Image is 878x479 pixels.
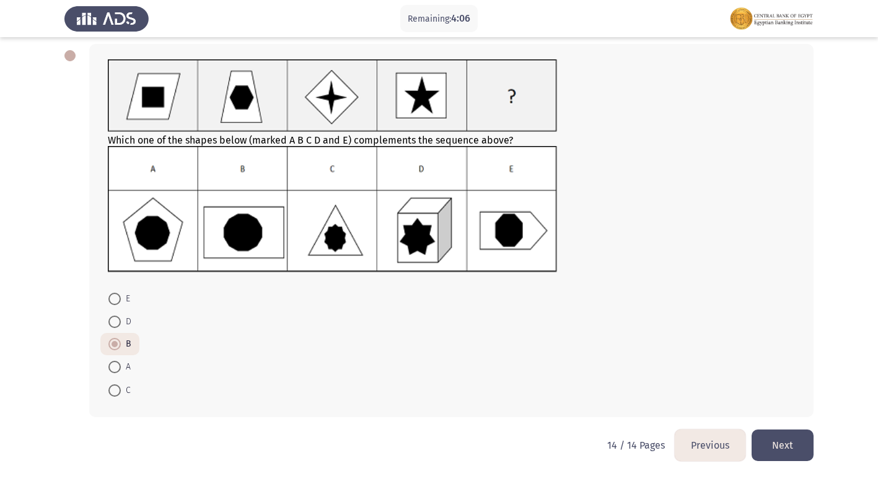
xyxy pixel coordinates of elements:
[752,429,814,461] button: load next page
[451,12,470,24] span: 4:06
[607,439,665,451] p: 14 / 14 Pages
[121,337,131,352] span: B
[121,314,131,329] span: D
[121,291,130,306] span: E
[121,383,131,398] span: C
[408,11,470,27] p: Remaining:
[121,360,131,374] span: A
[108,146,557,272] img: UkFYMDA4M0JfQ0FUXzIwMjEucG5nMTYyMjAzMjg3MDMxMw==.png
[108,59,557,132] img: UkFYMDA4M0FfMjAyMS5wbmcxNjIyMDMyODMxMzEy.png
[108,59,795,275] div: Which one of the shapes below (marked A B C D and E) complements the sequence above?
[64,1,149,36] img: Assess Talent Management logo
[675,429,745,461] button: load previous page
[729,1,814,36] img: Assessment logo of FOCUS Assessment 3 Modules EN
